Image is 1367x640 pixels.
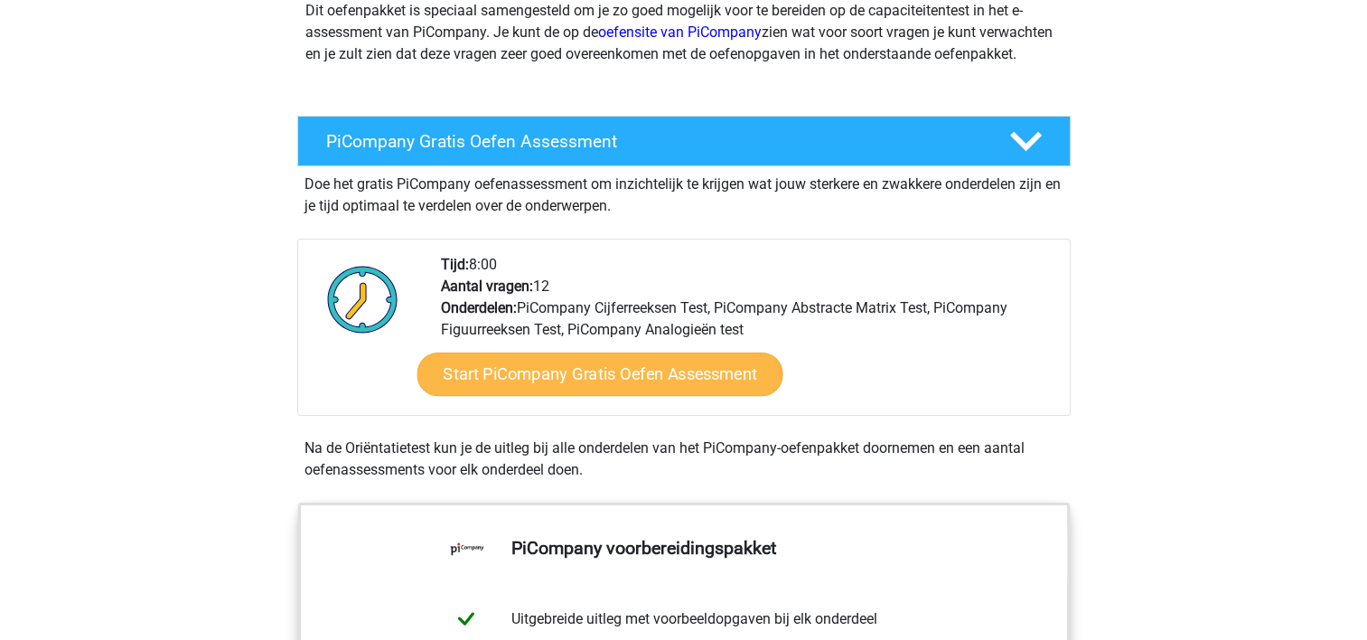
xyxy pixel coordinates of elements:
[417,353,782,396] a: Start PiCompany Gratis Oefen Assessment
[297,438,1071,481] div: Na de Oriëntatietest kun je de uitleg bij alle onderdelen van het PiCompany-oefenpakket doornemen...
[427,254,1069,415] div: 8:00 12 PiCompany Cijferreeksen Test, PiCompany Abstracte Matrix Test, PiCompany Figuurreeksen Te...
[598,24,762,41] a: oefensite van PiCompany
[441,299,517,316] b: Onderdelen:
[441,256,469,273] b: Tijd:
[297,166,1071,217] div: Doe het gratis PiCompany oefenassessment om inzichtelijk te krijgen wat jouw sterkere en zwakkere...
[290,116,1078,166] a: PiCompany Gratis Oefen Assessment
[441,278,533,295] b: Aantal vragen:
[317,254,408,344] img: Klok
[326,131,980,152] h4: PiCompany Gratis Oefen Assessment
